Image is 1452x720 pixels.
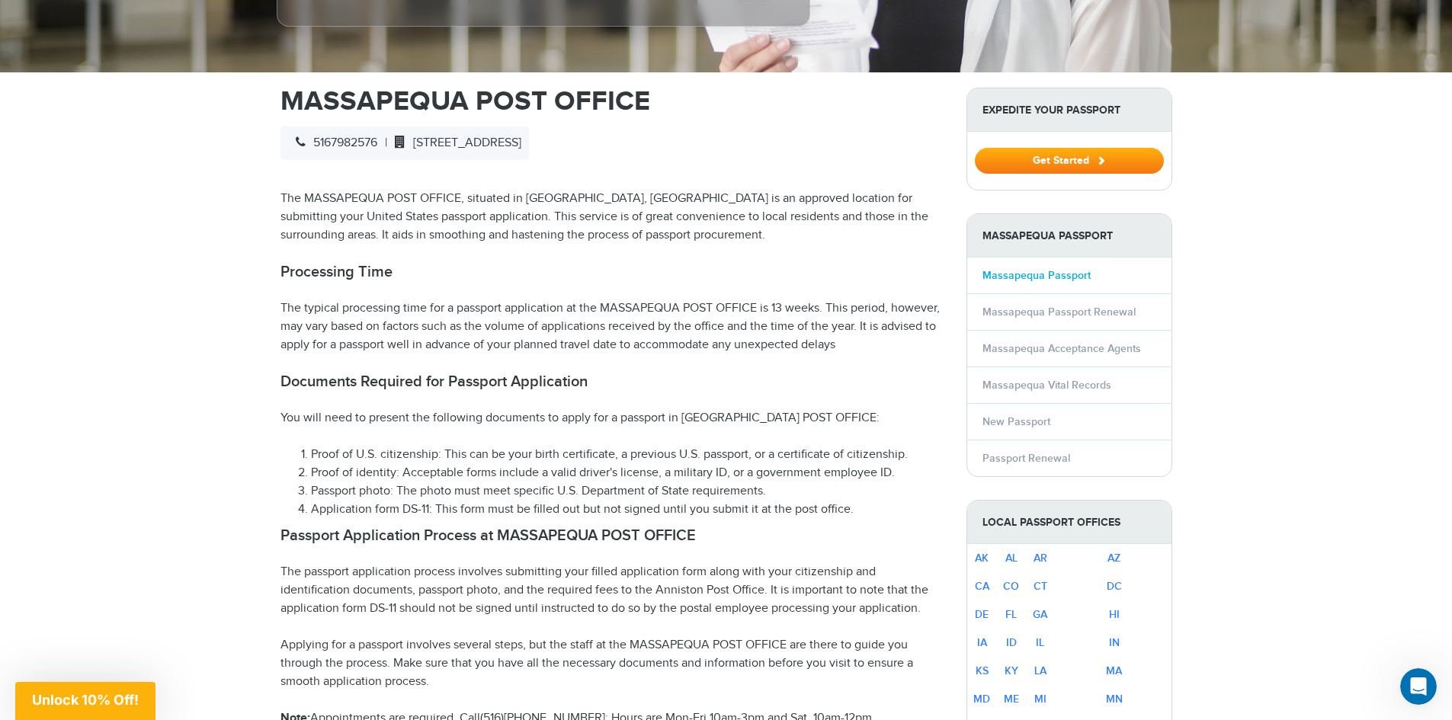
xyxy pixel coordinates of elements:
a: CA [975,580,989,593]
strong: Massapequa Passport [967,214,1172,258]
a: DC [1107,580,1122,593]
a: AK [975,552,989,565]
a: MN [1106,693,1123,706]
h2: Passport Application Process at MASSAPEQUA POST OFFICE [280,526,944,545]
div: | [280,126,529,160]
a: KY [1005,664,1018,677]
a: ID [1006,636,1017,649]
a: IN [1109,636,1120,649]
a: CT [1034,580,1047,593]
button: Get Started [975,148,1164,174]
strong: Local Passport Offices [967,501,1172,544]
h1: MASSAPEQUA POST OFFICE [280,88,944,115]
a: KS [976,664,989,677]
a: Passport Renewal [982,452,1070,465]
a: ME [1004,693,1019,706]
iframe: Intercom live chat [1400,668,1437,705]
a: MI [1034,693,1047,706]
h2: Documents Required for Passport Application [280,373,944,391]
a: MA [1106,664,1122,677]
a: DE [975,608,989,621]
a: IL [1036,636,1044,649]
li: Passport photo: The photo must meet specific U.S. Department of State requirements. [311,482,944,501]
a: Massapequa Passport Renewal [982,306,1136,318]
a: HI [1109,608,1120,621]
a: IA [977,636,987,649]
strong: Expedite Your Passport [967,88,1172,132]
div: Unlock 10% Off! [15,682,155,720]
a: Massapequa Passport [982,269,1091,282]
a: Get Started [975,154,1164,166]
p: You will need to present the following documents to apply for a passport in [GEOGRAPHIC_DATA] POS... [280,409,944,427]
p: The typical processing time for a passport application at the MASSAPEQUA POST OFFICE is 13 weeks.... [280,299,944,354]
a: CO [1003,580,1019,593]
a: GA [1033,608,1047,621]
a: LA [1034,664,1047,677]
span: 5167982576 [288,136,377,150]
p: The MASSAPEQUA POST OFFICE, situated in [GEOGRAPHIC_DATA], [GEOGRAPHIC_DATA] is an approved locat... [280,190,944,245]
span: [STREET_ADDRESS] [387,136,521,150]
li: Application form DS-11: This form must be filled out but not signed until you submit it at the po... [311,501,944,519]
a: AZ [1107,552,1120,565]
h2: Processing Time [280,263,944,281]
li: Proof of U.S. citizenship: This can be your birth certificate, a previous U.S. passport, or a cer... [311,446,944,464]
p: The passport application process involves submitting your filled application form along with your... [280,563,944,618]
p: Applying for a passport involves several steps, but the staff at the MASSAPEQUA POST OFFICE are t... [280,636,944,691]
a: Massapequa Vital Records [982,379,1111,392]
a: Massapequa Acceptance Agents [982,342,1141,355]
a: FL [1005,608,1017,621]
a: AL [1005,552,1018,565]
li: Proof of identity: Acceptable forms include a valid driver's license, a military ID, or a governm... [311,464,944,482]
a: New Passport [982,415,1050,428]
a: AR [1034,552,1047,565]
a: MD [973,693,990,706]
span: Unlock 10% Off! [32,692,139,708]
